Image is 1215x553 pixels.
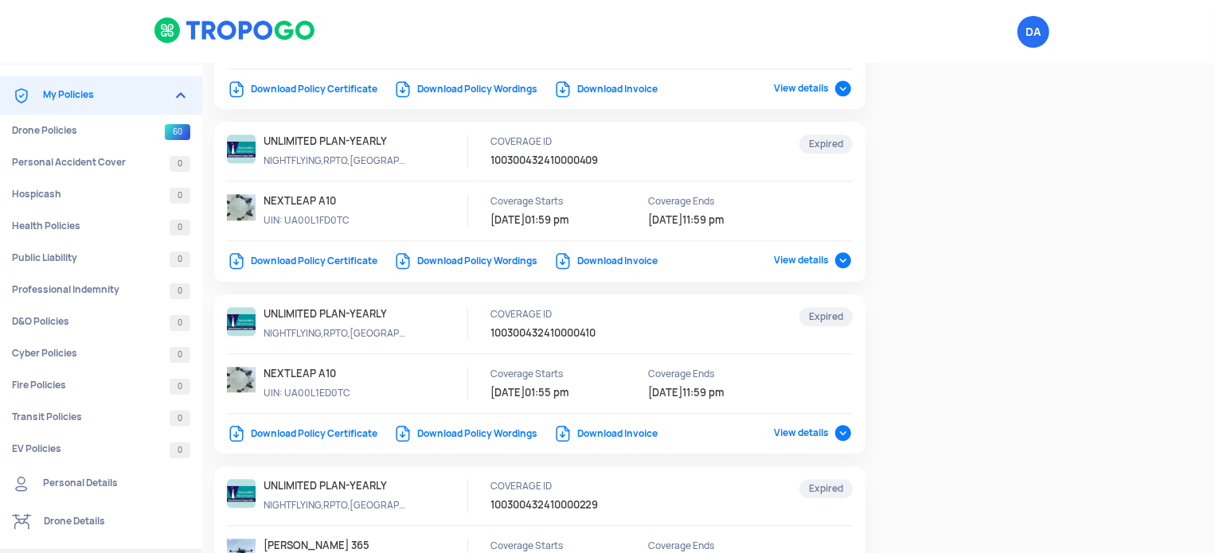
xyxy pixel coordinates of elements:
[227,83,377,95] a: Download Policy Certificate
[553,83,658,95] a: Download Invoice
[1018,16,1049,48] span: DRONEACHARYA AERIAL INNOVATIONS LIMITED
[799,479,853,498] span: Expired
[799,134,853,154] span: Expired
[490,367,634,381] p: Coverage Starts
[648,213,682,227] span: [DATE]
[648,386,682,399] span: [DATE]
[264,539,407,553] p: Marut AG 365
[490,479,634,493] p: COVERAGE ID
[170,283,190,299] span: 0
[264,154,407,168] p: NIGHTFLYING,RPTO,TP
[648,213,791,228] p: 4/10/2025 11:59 pm
[227,427,377,440] a: Download Policy Certificate
[227,194,256,220] img: img-nextleap-a10.png
[12,474,31,493] img: ic_Personal%20details.svg
[774,254,853,267] span: View details
[264,326,407,341] p: NIGHTFLYING,RPTO,TP
[170,251,190,267] span: 0
[490,213,525,227] span: [DATE]
[648,386,791,400] p: 4/10/2025 11:59 pm
[490,194,634,208] p: Coverage Starts
[170,442,190,458] span: 0
[648,194,791,208] p: Coverage Ends
[170,347,190,363] span: 0
[490,307,634,321] p: COVERAGE ID
[264,479,407,493] p: UNLIMITED PLAN-YEARLY
[170,411,190,426] span: 0
[227,134,256,163] img: ic_nationallogo.png
[264,134,407,149] p: UNLIMITED PLAN-YEARLY
[490,326,658,341] p: 100300432410000410
[170,156,190,172] span: 0
[227,307,256,336] img: ic_nationallogo.png
[393,427,537,440] a: Download Policy Wordings
[553,427,658,440] a: Download Invoice
[227,367,256,392] img: img-nextleap-a10.png
[12,512,32,532] img: ic_Drone%20details.svg
[264,213,407,228] p: UA00L1FD0TC
[264,307,407,321] p: UNLIMITED PLAN-YEARLY
[525,213,568,227] span: 01:59 pm
[170,379,190,395] span: 0
[774,82,853,95] span: View details
[774,426,853,439] span: View details
[490,154,658,168] p: 100300432410000409
[170,315,190,331] span: 0
[490,213,634,228] p: 5/10/2024 01:59 pm
[227,479,256,508] img: ic_nationallogo.png
[799,307,853,326] span: Expired
[490,134,634,149] p: COVERAGE ID
[648,367,791,381] p: Coverage Ends
[648,539,791,553] p: Coverage Ends
[170,188,190,204] span: 0
[165,124,190,140] span: 60
[682,213,724,227] span: 11:59 pm
[171,86,190,105] img: expand_more.png
[12,86,31,105] img: ic_Coverages.svg
[227,255,377,267] a: Download Policy Certificate
[525,386,568,399] span: 01:55 pm
[490,539,634,553] p: Coverage Starts
[490,498,658,512] p: 100300432410000229
[264,498,407,512] p: NIGHTFLYING,RPTO,TP
[264,194,407,208] p: NEXTLEAP A10
[393,83,537,95] a: Download Policy Wordings
[264,367,407,381] p: NEXTLEAP A10
[553,255,658,267] a: Download Invoice
[490,386,525,399] span: [DATE]
[490,386,634,400] p: 5/10/2024 01:55 pm
[154,17,317,44] img: logoHeader.svg
[170,220,190,236] span: 0
[264,386,407,400] p: UA00L1ED0TC
[682,386,724,399] span: 11:59 pm
[393,255,537,267] a: Download Policy Wordings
